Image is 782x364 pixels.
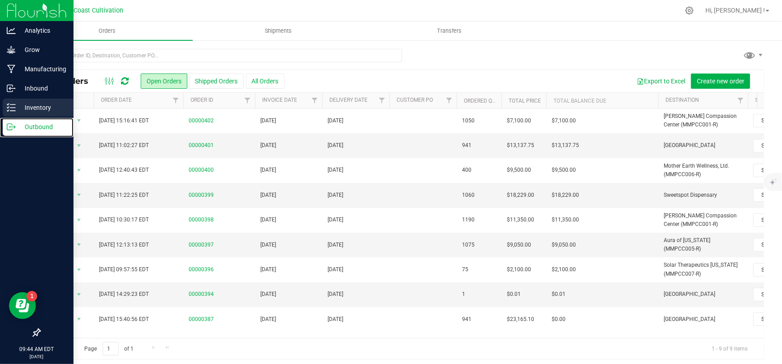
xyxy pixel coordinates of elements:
span: [DATE] [328,141,343,150]
span: Transfers [425,27,474,35]
span: $7,100.00 [552,117,576,125]
a: Order Date [101,97,132,103]
span: [DATE] [260,241,276,249]
a: 00000398 [189,216,214,224]
span: $9,500.00 [507,166,531,174]
button: Export to Excel [631,74,691,89]
span: 400 [462,166,471,174]
span: select [73,164,85,177]
input: Search Order ID, Destination, Customer PO... [39,49,402,62]
span: [PERSON_NAME] Compassion Center (MMPCC001-R) [664,112,743,129]
a: 00000400 [189,166,214,174]
span: [GEOGRAPHIC_DATA] [664,290,743,299]
span: $9,050.00 [552,241,576,249]
inline-svg: Outbound [7,122,16,131]
a: Customer PO [397,97,433,103]
a: 00000394 [189,290,214,299]
inline-svg: Grow [7,45,16,54]
span: select [73,238,85,251]
span: 1190 [462,216,475,224]
span: $2,100.00 [507,265,531,274]
span: 1 [462,290,465,299]
span: [DATE] 11:02:27 EDT [99,141,149,150]
span: $13,137.75 [552,141,579,150]
span: Create new order [697,78,744,85]
a: Destination [665,97,699,103]
span: [DATE] 12:13:13 EDT [99,241,149,249]
a: Delivery Date [329,97,367,103]
span: select [73,264,85,276]
span: [DATE] [260,315,276,324]
a: Filter [733,93,748,108]
span: $11,350.00 [507,216,534,224]
a: Shipments [193,22,364,40]
span: [DATE] 15:40:56 EDT [99,315,149,324]
span: select [73,313,85,325]
p: [DATE] [4,353,69,360]
span: 941 [462,315,471,324]
a: 00000399 [189,191,214,199]
p: Inbound [16,83,69,94]
p: Analytics [16,25,69,36]
span: $11,350.00 [552,216,579,224]
span: [DATE] [328,290,343,299]
span: [DATE] [260,166,276,174]
button: Shipped Orders [190,74,244,89]
span: [DATE] 09:57:55 EDT [99,265,149,274]
span: $18,229.00 [507,191,534,199]
span: $9,500.00 [552,166,576,174]
a: Invoice Date [262,97,297,103]
span: 1060 [462,191,475,199]
span: [DATE] [328,265,343,274]
span: Aura of [US_STATE] (MMPCC005-R) [664,236,743,253]
span: 75 [462,265,468,274]
span: [PERSON_NAME] Compassion Center (MMPCC001-R) [664,212,743,229]
inline-svg: Inventory [7,103,16,112]
a: 00000401 [189,141,214,150]
span: [DATE] [260,216,276,224]
span: [GEOGRAPHIC_DATA] [664,315,743,324]
span: [DATE] 15:16:41 EDT [99,117,149,125]
span: $13,137.75 [507,141,534,150]
span: [DATE] [328,117,343,125]
span: Orders [86,27,128,35]
span: [DATE] 12:40:43 EDT [99,166,149,174]
span: [DATE] [260,141,276,150]
span: 1050 [462,117,475,125]
a: Filter [442,93,457,108]
p: Grow [16,44,69,55]
span: [DATE] [260,191,276,199]
span: Mother Earth Wellness, Ltd. (MMPCC006-R) [664,162,743,179]
div: Manage settings [684,6,695,15]
iframe: Resource center unread badge [26,291,37,302]
span: $0.01 [552,290,566,299]
a: 00000387 [189,315,214,324]
button: All Orders [246,74,285,89]
span: 1075 [462,241,475,249]
span: $7,100.00 [507,117,531,125]
p: 09:44 AM EDT [4,345,69,353]
span: [DATE] [260,290,276,299]
th: Total Balance Due [546,93,658,108]
span: $18,229.00 [552,191,579,199]
a: Filter [168,93,183,108]
a: Transfers [364,22,535,40]
span: $0.01 [507,290,521,299]
a: Order ID [190,97,213,103]
span: Shipments [253,27,304,35]
span: [DATE] [328,191,343,199]
button: Create new order [691,74,750,89]
span: select [73,114,85,127]
span: select [73,288,85,301]
span: [DATE] 11:22:25 EDT [99,191,149,199]
span: [DATE] [328,241,343,249]
span: [GEOGRAPHIC_DATA] [664,141,743,150]
inline-svg: Manufacturing [7,65,16,74]
a: Sales Rep [755,97,782,103]
a: Orders [22,22,193,40]
span: Sweetspot Dispensary [664,191,743,199]
span: [DATE] 14:29:23 EDT [99,290,149,299]
span: [DATE] 10:30:17 EDT [99,216,149,224]
span: 1 - 9 of 9 items [704,342,755,355]
inline-svg: Analytics [7,26,16,35]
